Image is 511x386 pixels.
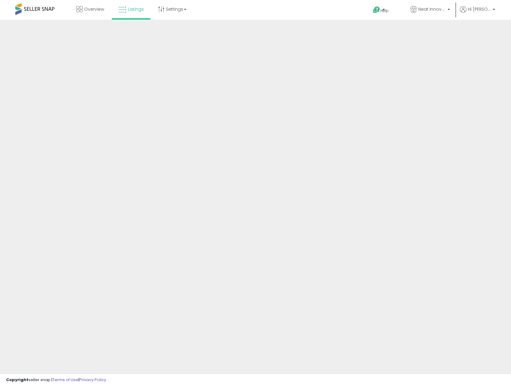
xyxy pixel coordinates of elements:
span: Neat Innovations [418,6,446,12]
a: Hi [PERSON_NAME] [460,6,495,20]
a: Help [368,2,401,20]
span: Overview [84,6,104,12]
span: Help [380,8,389,13]
i: Get Help [373,6,380,14]
span: Listings [128,6,144,12]
span: Hi [PERSON_NAME] [468,6,491,12]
